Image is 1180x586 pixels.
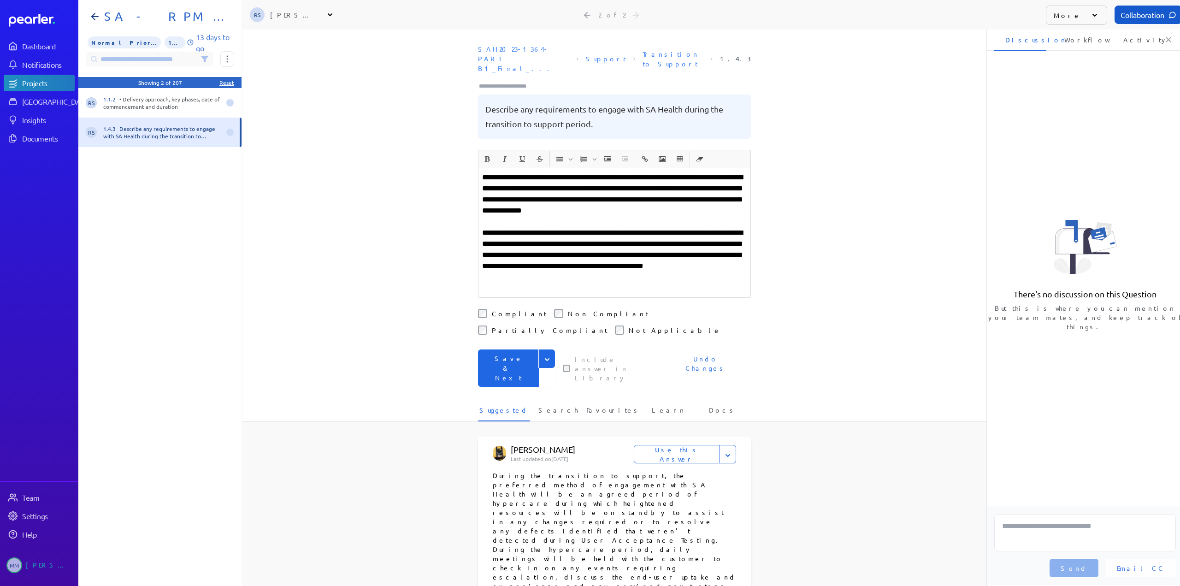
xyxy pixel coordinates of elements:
[478,349,539,387] button: Save & Next
[672,151,688,167] button: Insert table
[1054,11,1081,20] p: More
[4,75,75,91] a: Projects
[165,36,185,48] span: 1% of Questions Completed
[4,130,75,147] a: Documents
[655,151,670,167] button: Insert Image
[478,82,535,91] input: Type here to add tags
[86,97,97,108] span: Renee Schofield
[598,11,625,19] div: 2 of 2
[22,41,74,51] div: Dashboard
[629,326,721,335] label: Not Applicable
[4,56,75,73] a: Notifications
[485,102,743,131] pre: Describe any requirements to engage with SA Health during the transition to support period.
[1050,559,1098,577] button: Send
[26,557,72,573] div: [PERSON_NAME]
[994,29,1046,51] li: Discussion
[88,36,161,48] span: Priority
[4,489,75,506] a: Team
[86,127,97,138] span: Renee Schofield
[1053,29,1105,51] li: Workflow
[600,151,615,167] button: Increase Indent
[514,151,530,167] button: Underline
[1112,29,1164,51] li: Activity
[479,151,496,167] span: Bold
[6,557,22,573] span: Michelle Manuel
[1117,563,1165,573] span: Email CC
[1106,559,1176,577] button: Email CC
[551,151,574,167] span: Insert Unordered List
[22,530,74,539] div: Help
[250,7,265,22] span: Renee Schofield
[575,355,653,382] label: This checkbox controls whether your answer will be included in the Answer Library for future use
[538,405,578,420] span: Search
[4,112,75,128] a: Insights
[103,95,119,103] span: 1.1.2
[103,125,119,132] span: 1.4.3
[617,151,633,167] span: Decrease Indent
[1014,289,1156,300] p: There's no discussion on this Question
[586,405,640,420] span: Favourites
[9,14,75,27] a: Dashboard
[479,405,528,420] span: Suggested
[637,151,653,167] button: Insert link
[479,151,495,167] button: Bold
[4,526,75,543] a: Help
[511,444,647,455] p: [PERSON_NAME]
[103,125,220,140] div: Describe any requirements to engage with SA Health during the transition to support period.
[709,405,736,420] span: Docs
[552,151,567,167] button: Insert Unordered List
[497,151,513,167] button: Italic
[563,365,570,372] input: This checkbox controls whether your answer will be included in the Answer Library for future use
[634,445,720,463] button: Use this Answer
[103,95,220,110] div: • Delivery approach, key phases, date of commencement and duration
[639,46,707,72] span: Section: Transition to Support
[4,554,75,577] a: MM[PERSON_NAME]
[538,349,555,368] button: Expand
[22,60,74,69] div: Notifications
[672,354,740,382] span: Undo Changes
[1061,563,1087,573] span: Send
[492,309,547,318] label: Compliant
[532,151,548,167] button: Strike through
[219,79,234,86] div: Reset
[511,455,634,462] p: Last updated on [DATE]
[493,446,506,461] img: Tung Nguyen
[138,79,182,86] div: Showing 2 of 207
[22,511,74,521] div: Settings
[22,78,74,88] div: Projects
[22,97,91,106] div: [GEOGRAPHIC_DATA]
[599,151,616,167] span: Increase Indent
[654,151,671,167] span: Insert Image
[568,309,648,318] label: Non Compliant
[22,115,74,124] div: Insights
[270,10,316,19] div: [PERSON_NAME]
[100,9,227,24] h1: SA - RPM - Part B1
[4,38,75,54] a: Dashboard
[692,151,708,167] button: Clear Formatting
[575,151,598,167] span: Insert Ordered List
[576,151,591,167] button: Insert Ordered List
[22,493,74,502] div: Team
[22,134,74,143] div: Documents
[196,31,234,53] p: 13 days to go
[716,50,755,67] span: Reference Number: 1.4.3
[514,151,531,167] span: Underline
[474,41,573,77] span: Document: SAH2023-1364-PART B1_Final_Alcidion response.xlsx
[582,50,630,67] span: Sheet: Support
[661,349,751,387] button: Undo Changes
[652,405,685,420] span: Learn
[4,93,75,110] a: [GEOGRAPHIC_DATA]
[4,508,75,524] a: Settings
[492,326,608,335] label: Partially Compliant
[720,445,736,463] button: Expand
